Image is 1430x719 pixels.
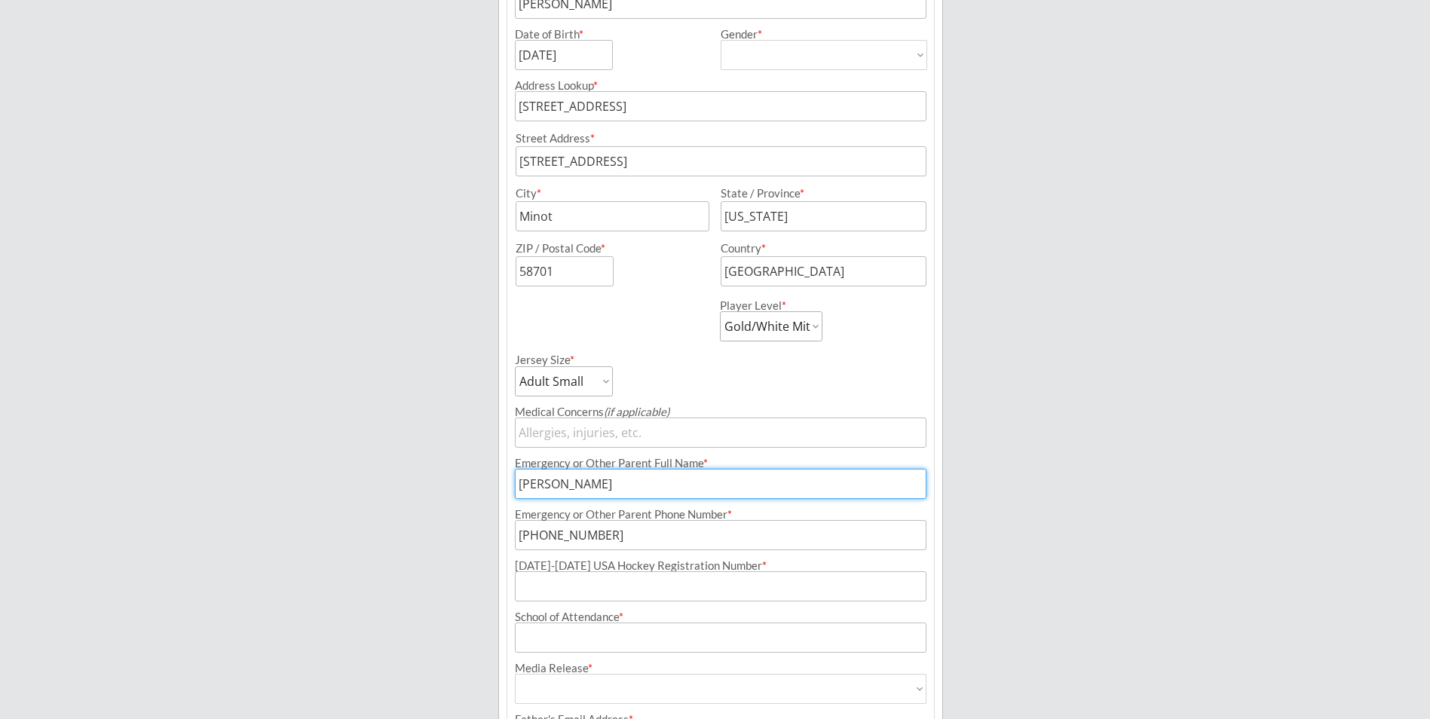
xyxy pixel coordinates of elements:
[515,406,926,418] div: Medical Concerns
[721,243,908,254] div: Country
[515,354,593,366] div: Jersey Size
[515,662,926,674] div: Media Release
[515,560,926,571] div: [DATE]-[DATE] USA Hockey Registration Number
[515,29,593,40] div: Date of Birth
[515,91,926,121] input: Street, City, Province/State
[515,80,926,91] div: Address Lookup
[516,188,707,199] div: City
[721,188,908,199] div: State / Province
[721,29,927,40] div: Gender
[515,457,926,469] div: Emergency or Other Parent Full Name
[515,418,926,448] input: Allergies, injuries, etc.
[515,509,926,520] div: Emergency or Other Parent Phone Number
[516,133,926,144] div: Street Address
[604,405,669,418] em: (if applicable)
[515,611,926,623] div: School of Attendance
[516,243,707,254] div: ZIP / Postal Code
[720,300,822,311] div: Player Level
